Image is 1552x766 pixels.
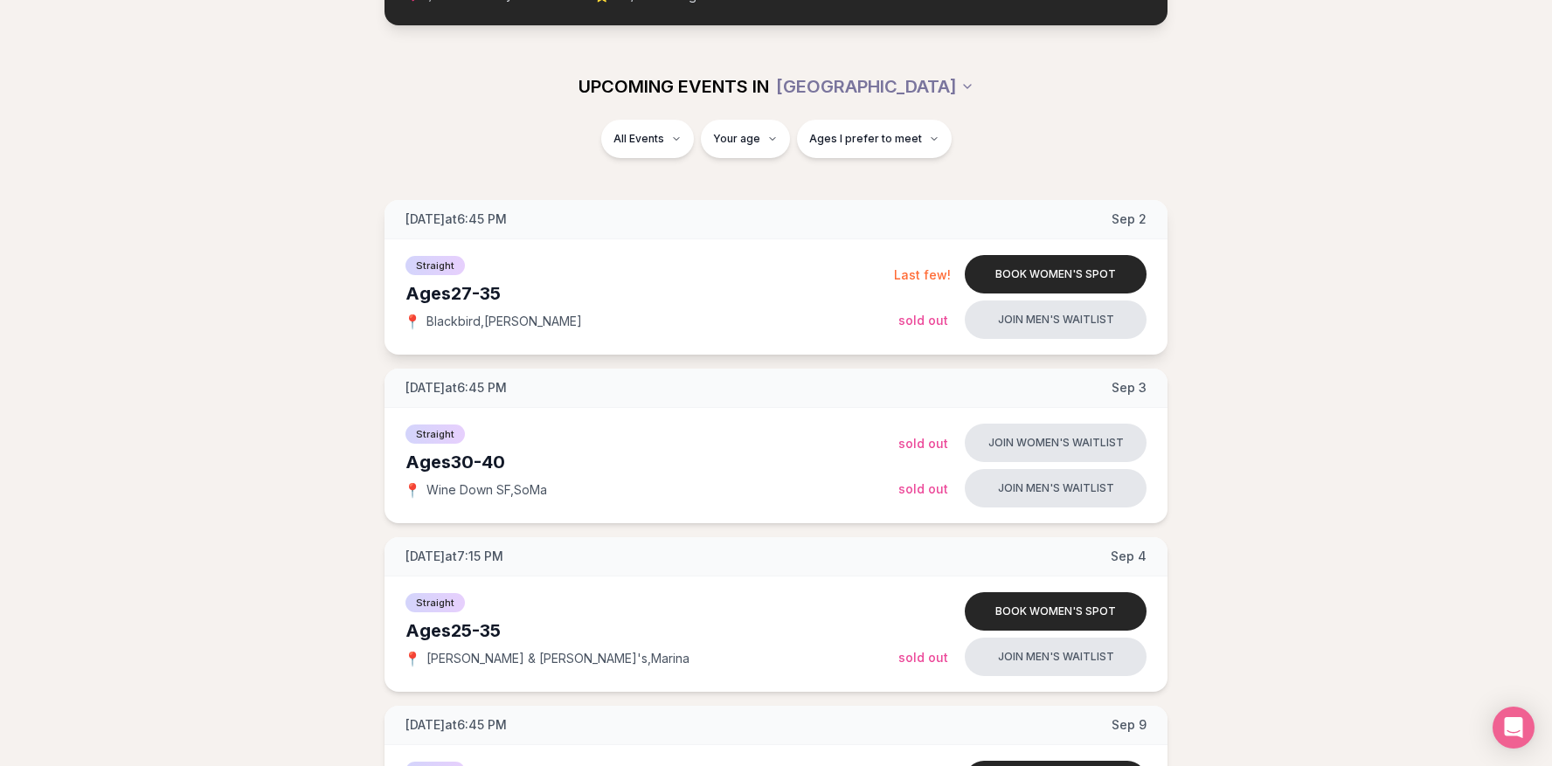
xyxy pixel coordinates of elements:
span: 📍 [405,652,419,666]
span: All Events [613,132,664,146]
button: Your age [701,120,790,158]
button: Join men's waitlist [965,638,1147,676]
span: Sep 3 [1112,379,1147,397]
button: Join women's waitlist [965,424,1147,462]
span: Sep 4 [1111,548,1147,565]
span: UPCOMING EVENTS IN [579,74,769,99]
span: Sep 9 [1112,716,1147,734]
span: Ages I prefer to meet [809,132,922,146]
button: Book women's spot [965,592,1147,631]
span: Sold Out [898,650,948,665]
span: [DATE] at 6:45 PM [405,210,507,228]
span: [DATE] at 7:15 PM [405,548,503,565]
span: Your age [713,132,760,146]
div: Ages 25-35 [405,618,898,643]
button: Ages I prefer to meet [797,120,952,158]
span: [DATE] at 6:45 PM [405,379,507,397]
span: Blackbird , [PERSON_NAME] [426,313,582,330]
span: 📍 [405,314,419,328]
span: [PERSON_NAME] & [PERSON_NAME]'s , Marina [426,650,689,667]
button: Book women's spot [965,255,1147,293]
span: Sold Out [898,481,948,496]
button: All Events [601,120,694,158]
span: Last few! [894,267,951,282]
div: Open Intercom Messenger [1493,707,1535,749]
span: Sold Out [898,436,948,451]
span: [DATE] at 6:45 PM [405,716,507,734]
button: Join men's waitlist [965,300,1147,339]
button: [GEOGRAPHIC_DATA] [776,67,974,106]
div: Ages 30-40 [405,450,898,474]
span: Straight [405,424,465,444]
span: Straight [405,593,465,612]
div: Ages 27-35 [405,281,894,306]
span: 📍 [405,483,419,497]
span: Sold Out [898,313,948,328]
span: Straight [405,256,465,275]
button: Join men's waitlist [965,469,1147,507]
span: Wine Down SF , SoMa [426,481,547,499]
span: Sep 2 [1112,210,1147,228]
